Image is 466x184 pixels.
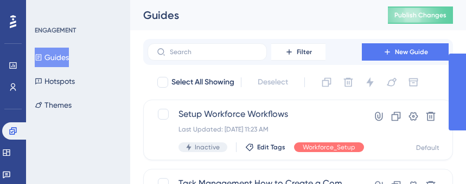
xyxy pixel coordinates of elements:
button: Filter [271,43,325,61]
span: Workforce_Setup [303,143,355,152]
span: New Guide [395,48,428,56]
div: Default [416,143,439,152]
span: Publish Changes [394,11,446,19]
span: Select All Showing [171,76,234,89]
div: ENGAGEMENT [35,26,76,35]
div: Guides [143,8,361,23]
span: Deselect [258,76,288,89]
button: Publish Changes [388,6,453,24]
span: Filter [297,48,312,56]
button: Deselect [248,73,298,92]
button: Hotspots [35,71,75,91]
button: Themes [35,95,72,115]
button: New Guide [362,43,449,61]
iframe: UserGuiding AI Assistant Launcher [420,141,453,174]
span: Setup Workforce Workflows [178,108,353,121]
span: Edit Tags [257,143,285,152]
div: Last Updated: [DATE] 11:23 AM [178,125,353,134]
button: Guides [35,48,69,67]
button: Edit Tags [245,143,285,152]
span: Inactive [195,143,220,152]
input: Search [170,48,258,56]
